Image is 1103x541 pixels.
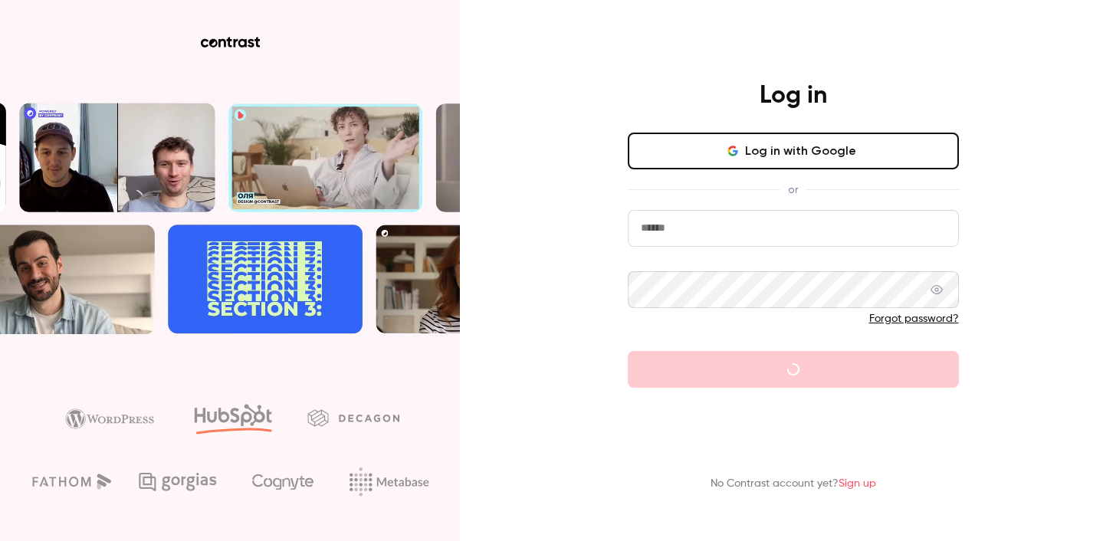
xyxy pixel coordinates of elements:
a: Sign up [839,478,876,489]
button: Log in with Google [628,133,959,169]
img: decagon [307,409,399,426]
p: No Contrast account yet? [711,476,876,492]
span: or [780,182,806,198]
h4: Log in [760,80,827,111]
a: Forgot password? [869,313,959,324]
